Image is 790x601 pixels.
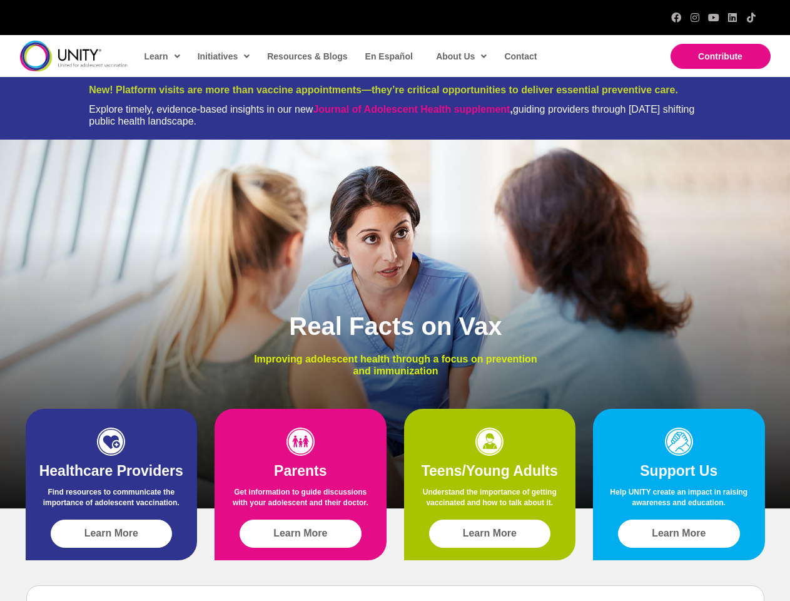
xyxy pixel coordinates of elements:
[417,462,564,481] h2: Teens/Young Adults
[727,13,737,23] a: LinkedIn
[671,44,771,69] a: Contribute
[38,462,185,481] h2: Healthcare Providers
[240,520,362,548] a: Learn More
[89,85,678,95] span: New! Platform visits are more than vaccine appointments—they’re critical opportunities to deliver...
[498,42,542,71] a: Contact
[198,47,250,66] span: Initiatives
[746,13,756,23] a: TikTok
[89,103,701,127] div: Explore timely, evidence-based insights in our new guiding providers through [DATE] shifting publ...
[227,487,374,515] p: Get information to guide discussions with your adolescent and their doctor.
[286,428,315,456] img: icon-parents-1
[97,428,125,456] img: icon-HCP-1
[665,428,693,456] img: icon-support-1
[417,487,564,515] p: Understand the importance of getting vaccinated and how to talk about it.
[38,487,185,515] p: Find resources to communicate the importance of adolescent vaccination.
[709,13,719,23] a: YouTube
[84,528,138,539] span: Learn More
[313,104,512,115] strong: ,
[436,47,487,66] span: About Us
[261,42,352,71] a: Resources & Blogs
[227,462,374,481] h2: Parents
[698,51,742,61] span: Contribute
[365,51,413,61] span: En Español
[289,312,502,340] span: Real Facts on Vax
[144,47,180,66] span: Learn
[618,520,740,548] a: Learn More
[475,428,504,456] img: icon-teens-1
[267,51,347,61] span: Resources & Blogs
[430,42,492,71] a: About Us
[20,41,128,71] img: unity-logo-dark
[652,528,706,539] span: Learn More
[605,487,752,515] p: Help UNITY create an impact in raising awareness and education.
[429,520,551,548] a: Learn More
[245,353,547,377] p: Improving adolescent health through a focus on prevention and immunization
[671,13,681,23] a: Facebook
[359,42,418,71] a: En Español
[504,51,537,61] span: Contact
[273,528,327,539] span: Learn More
[313,104,510,115] a: Journal of Adolescent Health supplement
[463,528,517,539] span: Learn More
[51,520,173,548] a: Learn More
[690,13,700,23] a: Instagram
[605,462,752,481] h2: Support Us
